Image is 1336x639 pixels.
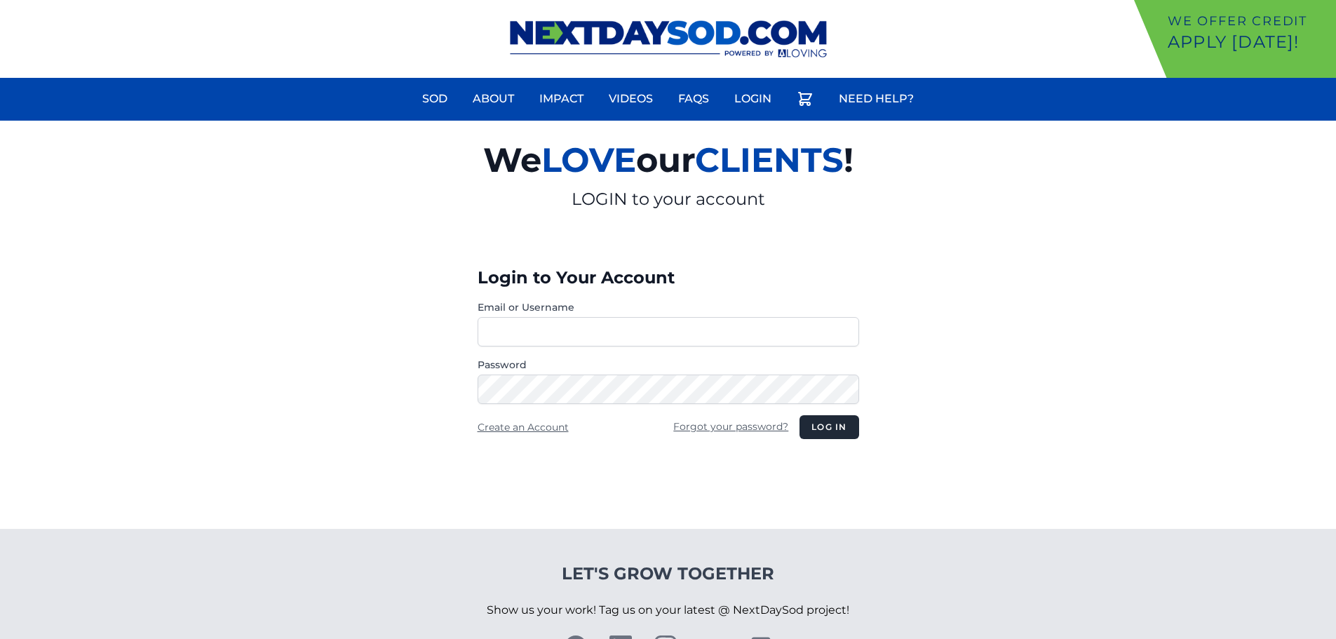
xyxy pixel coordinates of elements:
a: Create an Account [478,421,569,433]
label: Email or Username [478,300,859,314]
a: Videos [600,82,661,116]
a: Sod [414,82,456,116]
p: Show us your work! Tag us on your latest @ NextDaySod project! [487,585,849,635]
a: Login [726,82,780,116]
a: Need Help? [830,82,922,116]
label: Password [478,358,859,372]
h4: Let's Grow Together [487,563,849,585]
p: LOGIN to your account [320,188,1016,210]
a: Impact [531,82,592,116]
button: Log in [799,415,858,439]
p: We offer Credit [1168,11,1330,31]
h2: We our ! [320,132,1016,188]
span: LOVE [541,140,636,180]
span: CLIENTS [695,140,844,180]
a: FAQs [670,82,717,116]
h3: Login to Your Account [478,267,859,289]
a: About [464,82,522,116]
p: Apply [DATE]! [1168,31,1330,53]
a: Forgot your password? [673,420,788,433]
